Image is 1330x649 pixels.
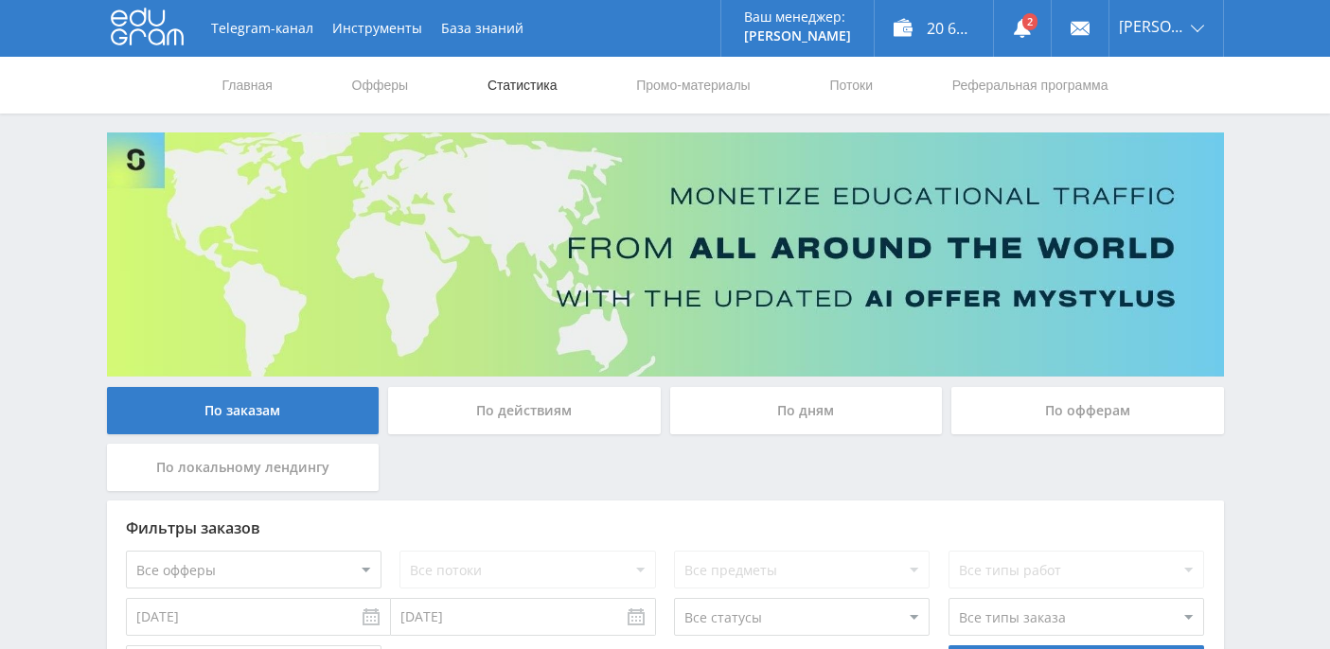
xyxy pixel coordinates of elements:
span: [PERSON_NAME] [1119,19,1185,34]
a: Промо-материалы [634,57,752,114]
a: Потоки [827,57,875,114]
div: По дням [670,387,943,434]
img: Banner [107,132,1224,377]
div: По офферам [951,387,1224,434]
a: Офферы [350,57,411,114]
div: По заказам [107,387,380,434]
a: Статистика [486,57,559,114]
a: Главная [221,57,275,114]
a: Реферальная программа [950,57,1110,114]
div: По действиям [388,387,661,434]
div: Фильтры заказов [126,519,1205,536]
div: По локальному лендингу [107,444,380,491]
p: Ваш менеджер: [744,9,851,25]
p: [PERSON_NAME] [744,28,851,44]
